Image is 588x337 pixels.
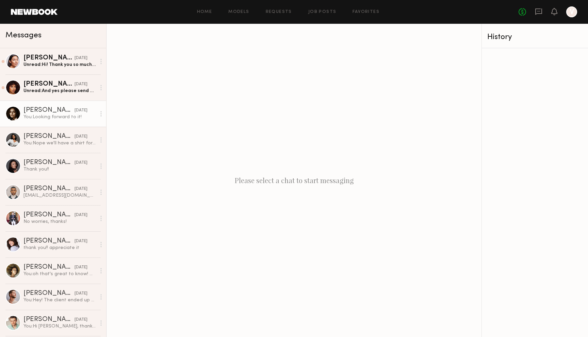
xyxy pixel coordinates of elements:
[75,212,87,218] div: [DATE]
[566,6,577,17] a: V
[23,192,96,199] div: [EMAIL_ADDRESS][DOMAIN_NAME]
[23,185,75,192] div: [PERSON_NAME]
[75,55,87,61] div: [DATE]
[266,10,292,14] a: Requests
[23,140,96,146] div: You: Nope we'll have a shirt for you!
[75,134,87,140] div: [DATE]
[75,186,87,192] div: [DATE]
[75,160,87,166] div: [DATE]
[308,10,337,14] a: Job Posts
[23,271,96,277] div: You: oh that's great to know! we'll definitely let you know because do do family shoots often :)
[23,238,75,245] div: [PERSON_NAME]
[23,61,96,68] div: Unread: Hi! Thank you so much for sharing! They look amazing 🤩 my IG is @andreventurrr and yes wo...
[23,264,75,271] div: [PERSON_NAME]
[23,107,75,114] div: [PERSON_NAME]
[23,316,75,323] div: [PERSON_NAME]
[23,81,75,88] div: [PERSON_NAME]
[23,114,96,120] div: You: Looking forward to it!
[23,297,96,303] div: You: Hey! The client ended up going a different direction with the shoot anyways so we're good fo...
[228,10,249,14] a: Models
[353,10,379,14] a: Favorites
[23,290,75,297] div: [PERSON_NAME]
[75,317,87,323] div: [DATE]
[487,33,583,41] div: History
[5,32,42,39] span: Messages
[23,323,96,330] div: You: Hi [PERSON_NAME], thank you for getting back to [GEOGRAPHIC_DATA]! The client unfortunately ...
[23,245,96,251] div: thank you!! appreciate it
[197,10,212,14] a: Home
[23,218,96,225] div: No worries, thanks!
[75,107,87,114] div: [DATE]
[75,238,87,245] div: [DATE]
[23,212,75,218] div: [PERSON_NAME]
[23,159,75,166] div: [PERSON_NAME]
[75,264,87,271] div: [DATE]
[75,81,87,88] div: [DATE]
[23,133,75,140] div: [PERSON_NAME]
[23,88,96,94] div: Unread: And yes please send me the list of other to tag ☺️
[23,166,96,173] div: Thank you!!
[23,55,75,61] div: [PERSON_NAME]
[107,24,481,337] div: Please select a chat to start messaging
[75,290,87,297] div: [DATE]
